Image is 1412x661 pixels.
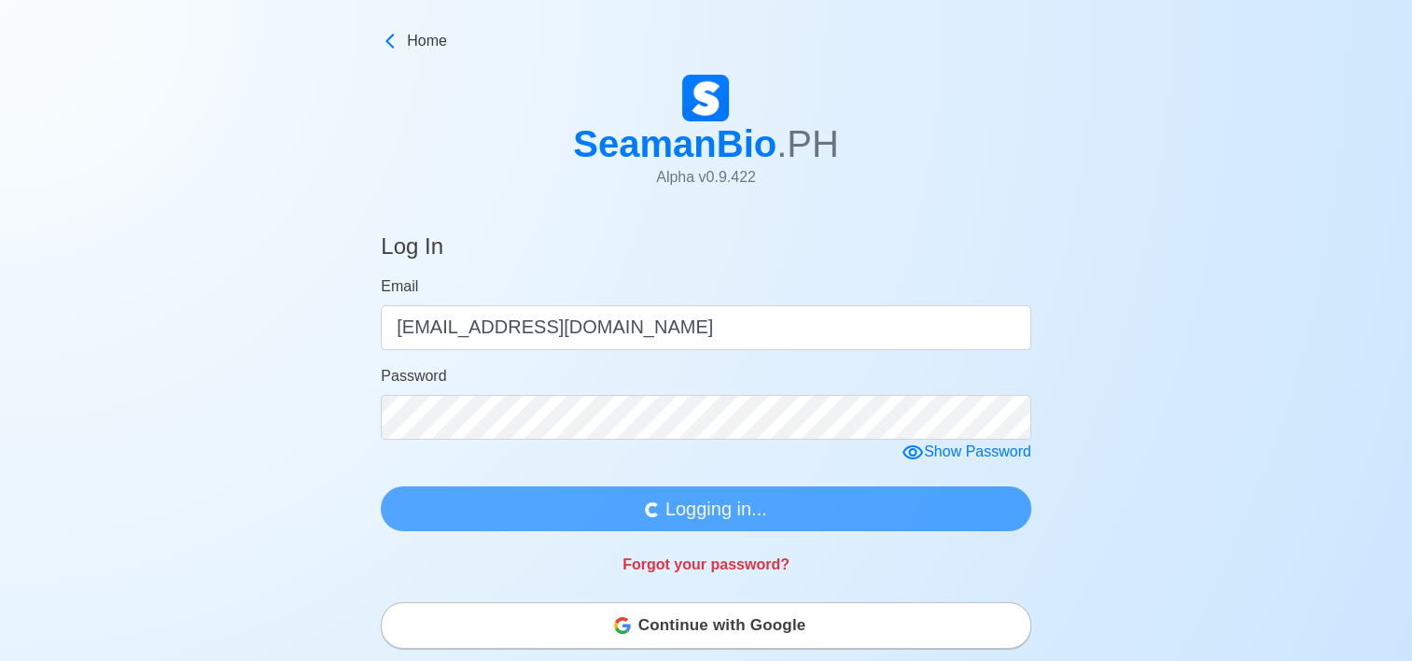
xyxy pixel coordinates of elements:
div: Show Password [902,441,1031,464]
span: Password [381,368,446,384]
img: Logo [682,75,729,121]
button: Logging in... [381,486,1031,531]
a: Forgot your password? [622,556,790,572]
span: Home [407,30,447,52]
a: Home [381,30,1031,52]
input: Your email [381,305,1031,350]
a: SeamanBio.PHAlpha v0.9.422 [573,75,839,204]
span: Continue with Google [638,607,806,644]
h4: Log In [381,233,443,268]
h1: SeamanBio [573,121,839,166]
button: Continue with Google [381,602,1031,649]
span: .PH [776,123,839,164]
p: Alpha v 0.9.422 [573,166,839,189]
span: Email [381,278,418,294]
